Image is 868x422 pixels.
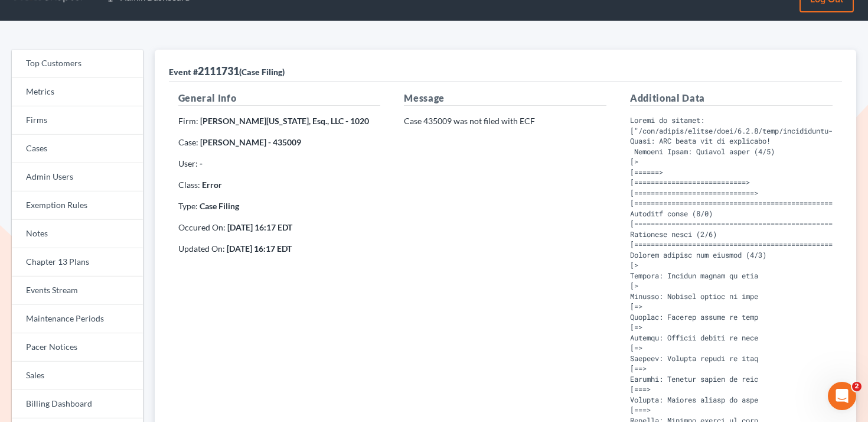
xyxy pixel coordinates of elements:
p: Case 435009 was not filed with ECF [404,115,606,127]
div: 2111731 [169,64,285,78]
span: Updated On: [178,244,225,254]
a: Admin Users [12,163,143,191]
iframe: Intercom live chat [828,382,856,410]
span: Case: [178,137,198,147]
a: Metrics [12,78,143,106]
strong: Error [202,180,222,190]
a: Firms [12,106,143,135]
span: 2 [852,382,862,391]
h5: Message [404,91,606,106]
strong: Case Filing [200,201,239,211]
a: Notes [12,220,143,248]
span: Class: [178,180,200,190]
span: Event # [169,67,198,77]
strong: [DATE] 16:17 EDT [227,222,292,232]
a: Maintenance Periods [12,305,143,333]
span: Occured On: [178,222,226,232]
span: Type: [178,201,198,211]
a: Exemption Rules [12,191,143,220]
strong: - [200,158,203,168]
a: Cases [12,135,143,163]
a: Top Customers [12,50,143,78]
h5: General Info [178,91,381,106]
a: Events Stream [12,277,143,305]
strong: [PERSON_NAME] - 435009 [200,137,301,147]
span: (Case Filing) [239,67,285,77]
a: Chapter 13 Plans [12,248,143,277]
strong: [DATE] 16:17 EDT [227,244,292,254]
span: User: [178,158,198,168]
span: Firm: [178,116,198,126]
a: Pacer Notices [12,333,143,362]
a: Billing Dashboard [12,390,143,418]
h5: Additional Data [630,91,833,106]
a: Sales [12,362,143,390]
strong: [PERSON_NAME][US_STATE], Esq., LLC - 1020 [200,116,369,126]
